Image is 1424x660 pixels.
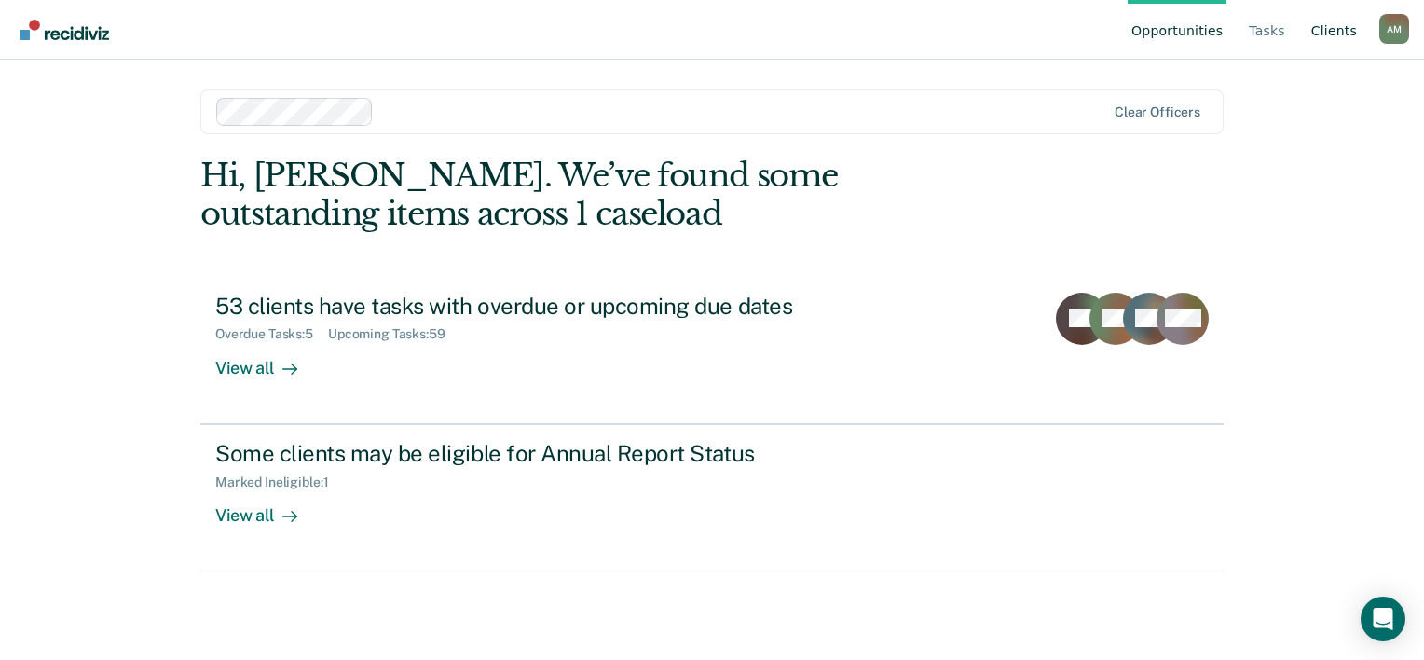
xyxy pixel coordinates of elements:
[215,440,869,467] div: Some clients may be eligible for Annual Report Status
[215,293,869,320] div: 53 clients have tasks with overdue or upcoming due dates
[215,474,343,490] div: Marked Ineligible : 1
[215,326,328,342] div: Overdue Tasks : 5
[200,424,1224,571] a: Some clients may be eligible for Annual Report StatusMarked Ineligible:1View all
[200,278,1224,424] a: 53 clients have tasks with overdue or upcoming due datesOverdue Tasks:5Upcoming Tasks:59View all
[328,326,460,342] div: Upcoming Tasks : 59
[200,157,1019,233] div: Hi, [PERSON_NAME]. We’ve found some outstanding items across 1 caseload
[20,20,109,40] img: Recidiviz
[215,342,320,378] div: View all
[1379,14,1409,44] div: A M
[1379,14,1409,44] button: Profile dropdown button
[1361,597,1405,641] div: Open Intercom Messenger
[215,489,320,526] div: View all
[1115,104,1200,120] div: Clear officers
